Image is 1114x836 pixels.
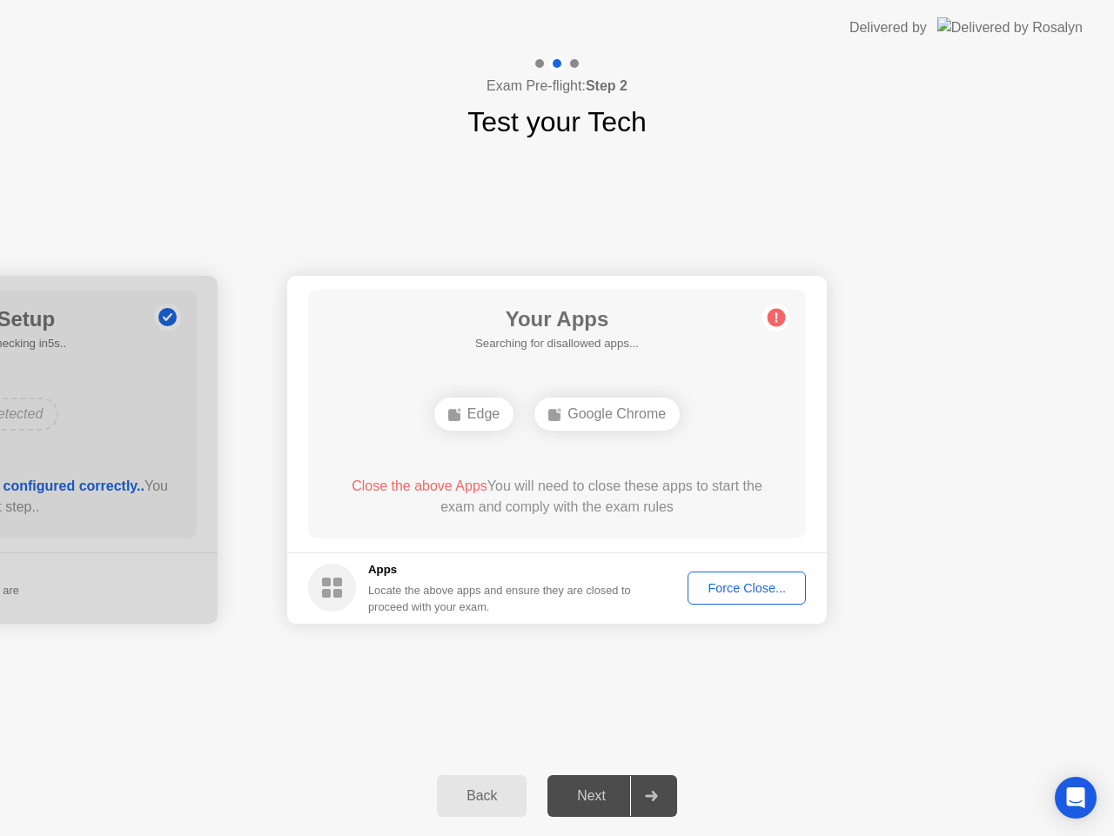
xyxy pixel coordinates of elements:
[1055,777,1097,819] div: Open Intercom Messenger
[547,775,677,817] button: Next
[437,775,527,817] button: Back
[333,476,782,518] div: You will need to close these apps to start the exam and comply with the exam rules
[475,335,639,352] h5: Searching for disallowed apps...
[368,582,632,615] div: Locate the above apps and ensure they are closed to proceed with your exam.
[487,76,627,97] h4: Exam Pre-flight:
[694,581,800,595] div: Force Close...
[586,78,627,93] b: Step 2
[467,101,647,143] h1: Test your Tech
[434,398,513,431] div: Edge
[352,478,487,493] span: Close the above Apps
[475,304,639,335] h1: Your Apps
[553,788,630,804] div: Next
[534,398,680,431] div: Google Chrome
[688,572,806,605] button: Force Close...
[442,788,521,804] div: Back
[368,561,632,579] h5: Apps
[937,17,1083,37] img: Delivered by Rosalyn
[849,17,927,38] div: Delivered by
